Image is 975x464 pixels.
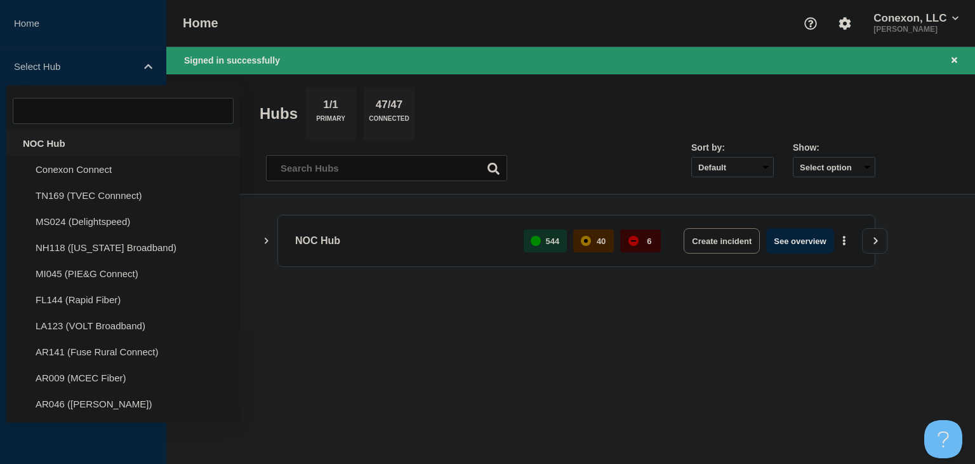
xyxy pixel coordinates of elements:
button: Account settings [832,10,858,37]
p: 1/1 [319,99,343,115]
p: 47/47 [371,99,408,115]
input: Search Hubs [266,155,507,181]
p: NOC Hub [295,228,509,254]
p: 544 [546,236,560,246]
li: NH118 ([US_STATE] Broadband) [6,235,240,261]
button: Support [797,10,824,37]
p: [PERSON_NAME] [871,25,961,34]
p: Primary [316,115,345,128]
button: Conexon, LLC [871,12,961,25]
li: MI045 (PIE&G Connect) [6,261,240,287]
li: Conexon Connect [6,156,240,182]
li: AR141 (Fuse Rural Connect) [6,339,240,365]
button: More actions [836,229,852,253]
div: affected [581,236,591,246]
div: NOC Hub [6,130,240,156]
p: Connected [369,115,409,128]
li: LA123 (VOLT Broadband) [6,313,240,339]
button: Show Connected Hubs [263,236,270,246]
li: FL144 (Rapid Fiber) [6,287,240,313]
h1: Home [183,16,218,31]
button: See overview [766,228,833,254]
button: Select option [793,157,875,177]
div: up [531,236,541,246]
iframe: Help Scout Beacon - Open [924,420,962,458]
select: Sort by [691,157,774,177]
li: MS024 (Delightspeed) [6,208,240,235]
li: AR046 ([PERSON_NAME]) [6,391,240,417]
li: TN169 (TVEC Connnect) [6,182,240,208]
div: down [628,236,639,246]
p: 6 [647,236,651,246]
h2: Hubs [260,105,298,123]
div: Sort by: [691,142,774,153]
p: Select Hub [14,61,136,72]
button: Create incident [684,228,760,254]
li: AR009 (MCEC Fiber) [6,365,240,391]
button: View [862,228,887,254]
div: Show: [793,142,875,153]
p: 40 [597,236,606,246]
button: Close banner [946,53,962,68]
span: Signed in successfully [184,55,280,65]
